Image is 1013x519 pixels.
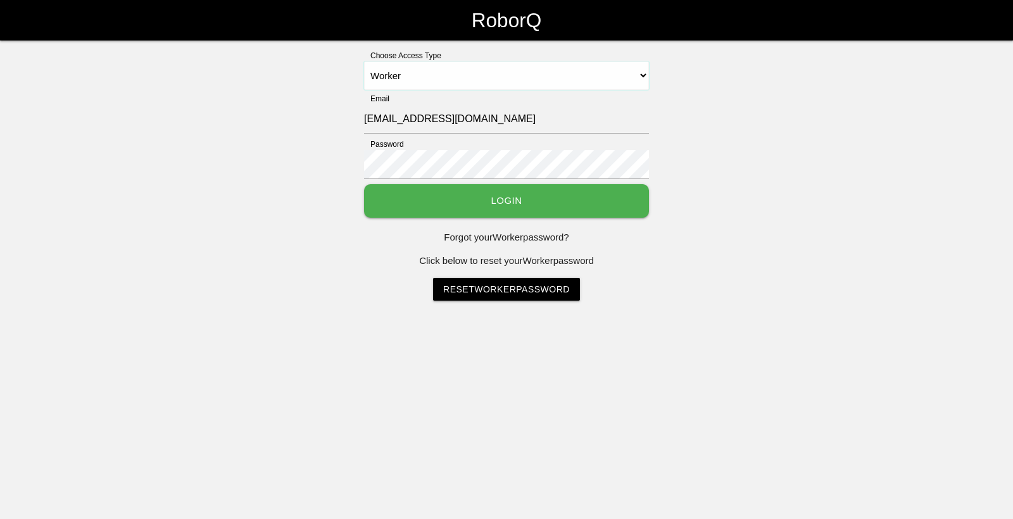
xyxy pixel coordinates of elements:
label: Choose Access Type [364,50,441,61]
label: Email [364,93,389,104]
p: Click below to reset your Worker password [364,254,649,268]
button: Login [364,184,649,218]
label: Password [364,139,404,150]
a: ResetWorkerPassword [433,278,580,301]
p: Forgot your Worker password? [364,230,649,245]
